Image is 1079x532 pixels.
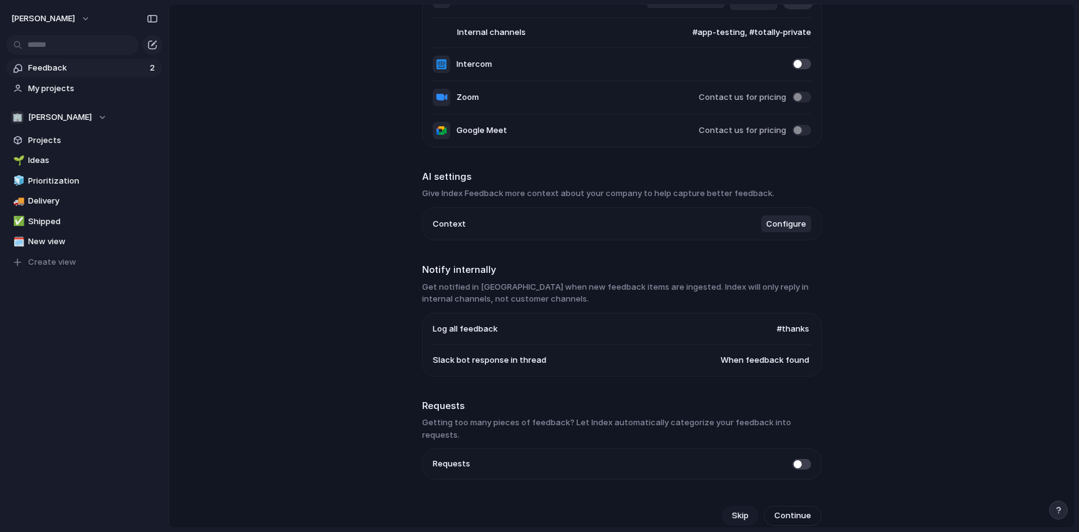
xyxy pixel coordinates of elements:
[11,111,24,124] div: 🏢
[13,174,22,188] div: 🧊
[6,151,162,170] a: 🌱Ideas
[6,172,162,190] a: 🧊Prioritization
[28,195,158,207] span: Delivery
[699,124,786,137] span: Contact us for pricing
[11,175,24,187] button: 🧊
[6,9,97,29] button: [PERSON_NAME]
[6,192,162,210] a: 🚚Delivery
[28,256,76,268] span: Create view
[11,235,24,248] button: 🗓️
[6,212,162,231] a: ✅Shipped
[6,108,162,127] button: 🏢[PERSON_NAME]
[422,170,822,184] h2: AI settings
[6,253,162,272] button: Create view
[764,506,822,526] button: Continue
[722,506,759,526] button: Skip
[721,354,809,367] span: When feedback found
[28,175,158,187] span: Prioritization
[13,214,22,229] div: ✅
[433,354,546,367] span: Slack bot response in thread
[11,195,24,207] button: 🚚
[28,235,158,248] span: New view
[28,82,158,95] span: My projects
[719,352,811,368] button: When feedback found
[774,510,811,522] span: Continue
[6,59,162,77] a: Feedback2
[11,12,75,25] span: [PERSON_NAME]
[433,458,470,470] span: Requests
[6,131,162,150] a: Projects
[766,218,806,230] span: Configure
[28,62,146,74] span: Feedback
[456,58,492,71] span: Intercom
[775,321,811,337] button: #thanks
[6,232,162,251] a: 🗓️New view
[13,194,22,209] div: 🚚
[422,416,822,441] h3: Getting too many pieces of feedback? Let Index automatically categorize your feedback into requests.
[11,215,24,228] button: ✅
[422,281,822,305] h3: Get notified in [GEOGRAPHIC_DATA] when new feedback items are ingested. Index will only reply in ...
[422,263,822,277] h2: Notify internally
[732,510,749,522] span: Skip
[456,124,507,137] span: Google Meet
[433,323,498,335] span: Log all feedback
[761,215,811,233] button: Configure
[456,91,479,104] span: Zoom
[13,154,22,168] div: 🌱
[422,187,822,200] h3: Give Index Feedback more context about your company to help capture better feedback.
[150,62,157,74] span: 2
[6,79,162,98] a: My projects
[668,26,811,39] span: #app-testing, #totally-private
[13,235,22,249] div: 🗓️
[28,154,158,167] span: Ideas
[433,26,526,39] span: Internal channels
[433,218,466,230] span: Context
[28,134,158,147] span: Projects
[777,323,809,335] span: #thanks
[699,91,786,104] span: Contact us for pricing
[28,111,92,124] span: [PERSON_NAME]
[28,215,158,228] span: Shipped
[11,154,24,167] button: 🌱
[422,399,822,413] h2: Requests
